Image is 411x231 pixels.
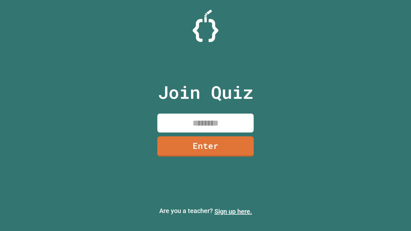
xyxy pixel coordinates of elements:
iframe: chat widget [358,177,405,205]
img: Logo.svg [193,10,218,42]
p: Are you a teacher? [5,206,406,216]
a: Enter [157,136,254,157]
p: Join Quiz [158,79,253,106]
a: Sign up here. [214,208,252,215]
iframe: chat widget [384,205,405,225]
